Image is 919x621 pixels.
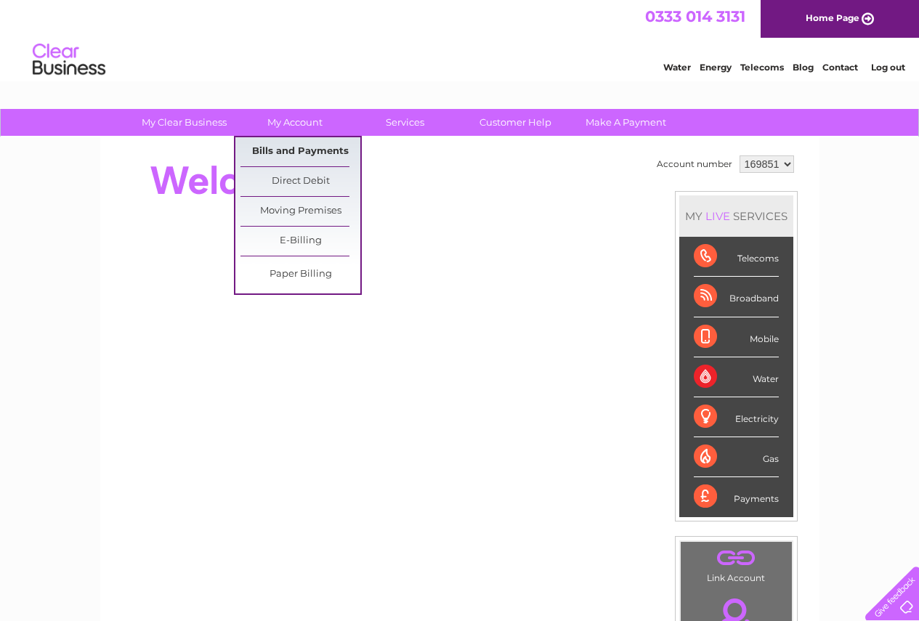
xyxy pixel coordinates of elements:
[32,38,106,82] img: logo.png
[663,62,691,73] a: Water
[871,62,905,73] a: Log out
[124,109,244,136] a: My Clear Business
[456,109,575,136] a: Customer Help
[694,397,779,437] div: Electricity
[700,62,732,73] a: Energy
[740,62,784,73] a: Telecoms
[694,437,779,477] div: Gas
[235,109,355,136] a: My Account
[679,195,793,237] div: MY SERVICES
[240,197,360,226] a: Moving Premises
[566,109,686,136] a: Make A Payment
[703,209,733,223] div: LIVE
[793,62,814,73] a: Blog
[694,237,779,277] div: Telecoms
[694,477,779,516] div: Payments
[645,7,745,25] a: 0333 014 3131
[653,152,736,176] td: Account number
[117,8,803,70] div: Clear Business is a trading name of Verastar Limited (registered in [GEOGRAPHIC_DATA] No. 3667643...
[694,277,779,317] div: Broadband
[240,260,360,289] a: Paper Billing
[240,227,360,256] a: E-Billing
[694,317,779,357] div: Mobile
[680,541,793,587] td: Link Account
[684,545,788,571] a: .
[822,62,858,73] a: Contact
[345,109,465,136] a: Services
[694,357,779,397] div: Water
[240,137,360,166] a: Bills and Payments
[240,167,360,196] a: Direct Debit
